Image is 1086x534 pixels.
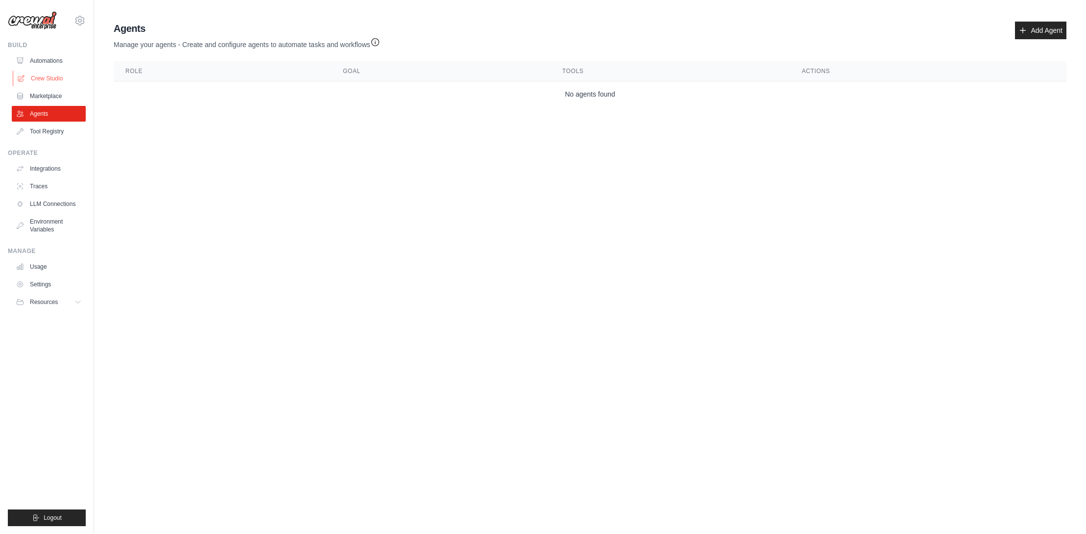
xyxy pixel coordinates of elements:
[8,149,86,157] div: Operate
[12,214,86,237] a: Environment Variables
[114,22,380,35] h2: Agents
[12,124,86,139] a: Tool Registry
[30,298,58,306] span: Resources
[114,81,1066,107] td: No agents found
[790,61,1066,81] th: Actions
[12,196,86,212] a: LLM Connections
[12,106,86,122] a: Agents
[13,71,87,86] a: Crew Studio
[8,509,86,526] button: Logout
[551,61,790,81] th: Tools
[12,259,86,275] a: Usage
[1015,22,1066,39] a: Add Agent
[12,294,86,310] button: Resources
[331,61,551,81] th: Goal
[8,41,86,49] div: Build
[12,53,86,69] a: Automations
[44,514,62,522] span: Logout
[8,11,57,30] img: Logo
[12,277,86,292] a: Settings
[8,247,86,255] div: Manage
[12,161,86,177] a: Integrations
[114,61,331,81] th: Role
[12,178,86,194] a: Traces
[114,35,380,50] p: Manage your agents - Create and configure agents to automate tasks and workflows
[12,88,86,104] a: Marketplace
